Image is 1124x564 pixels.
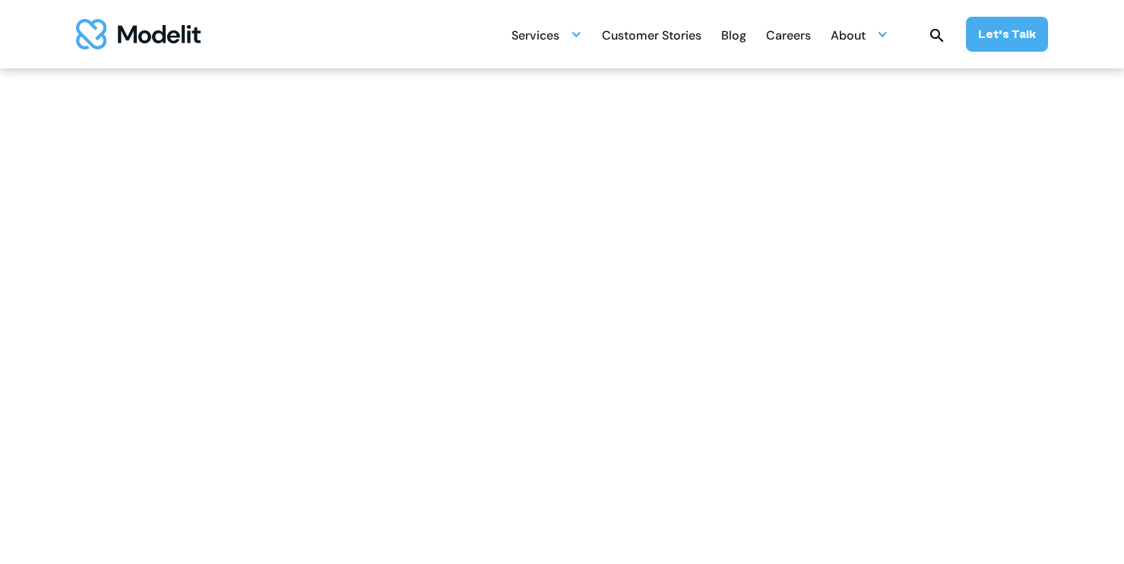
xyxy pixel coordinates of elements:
a: Blog [721,20,746,49]
a: home [76,19,201,49]
a: Careers [766,20,811,49]
div: Careers [766,22,811,52]
div: Customer Stories [602,22,701,52]
div: Let’s Talk [978,26,1036,43]
div: Blog [721,22,746,52]
div: About [831,20,888,49]
div: About [831,22,866,52]
img: modelit logo [76,19,201,49]
a: Let’s Talk [966,17,1048,52]
a: Customer Stories [602,20,701,49]
div: Services [511,20,582,49]
div: Services [511,22,559,52]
